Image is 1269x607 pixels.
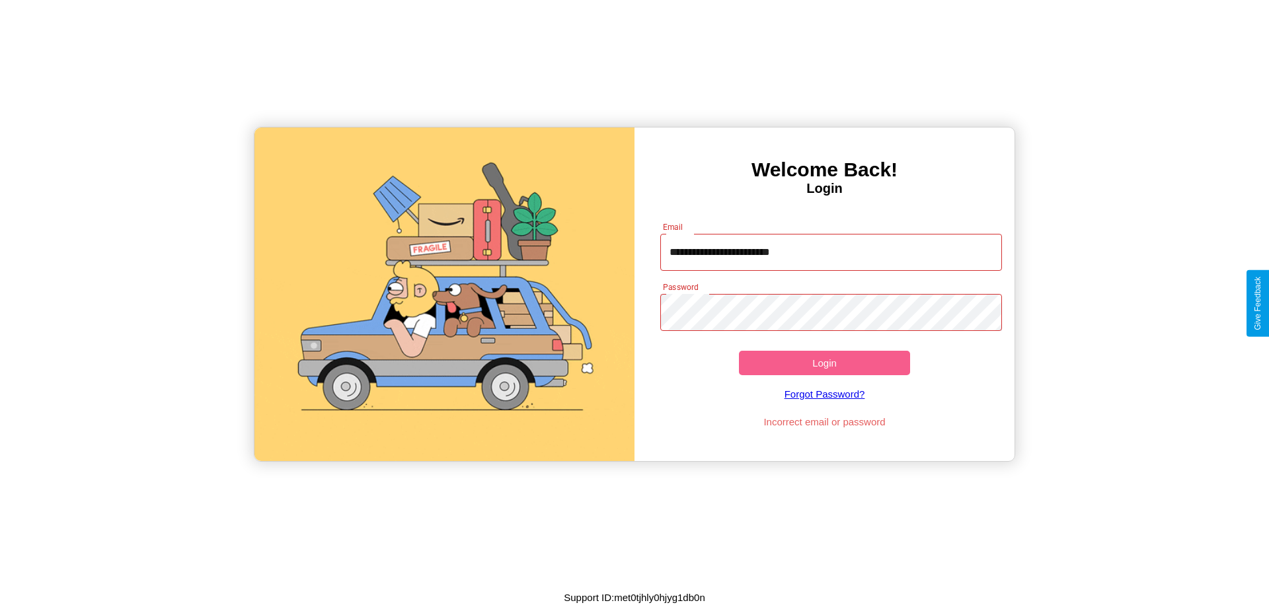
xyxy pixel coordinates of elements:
label: Password [663,281,698,293]
h3: Welcome Back! [634,159,1015,181]
p: Support ID: met0tjhly0hjyg1db0n [564,589,705,606]
button: Login [739,351,910,375]
div: Give Feedback [1253,277,1262,330]
h4: Login [634,181,1015,196]
a: Forgot Password? [654,375,996,413]
label: Email [663,221,683,232]
p: Incorrect email or password [654,413,996,431]
img: gif [254,127,634,461]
